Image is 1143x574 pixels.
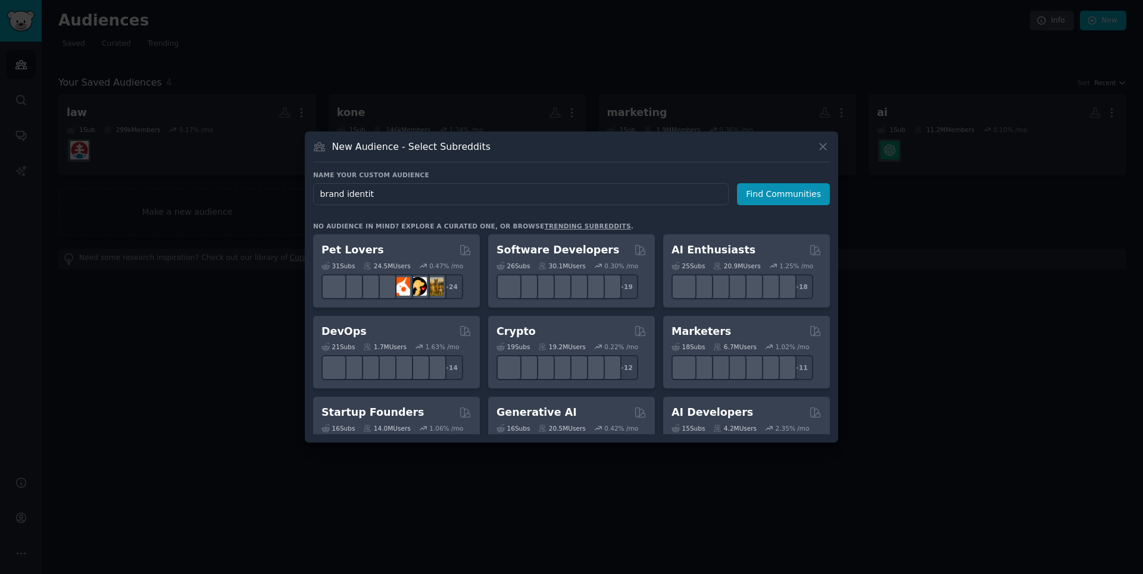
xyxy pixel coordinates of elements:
[342,359,360,377] img: AWS_Certified_Experts
[604,424,638,432] div: 0.42 % /mo
[496,262,530,270] div: 26 Sub s
[692,277,710,296] img: DeepSeek
[788,355,813,380] div: + 11
[775,277,794,296] img: ArtificalIntelligence
[550,277,569,296] img: iOSProgramming
[672,324,731,339] h2: Marketers
[429,262,463,270] div: 0.47 % /mo
[363,262,410,270] div: 24.5M Users
[613,274,638,299] div: + 19
[325,277,343,296] img: herpetology
[672,424,705,432] div: 15 Sub s
[672,243,755,258] h2: AI Enthusiasts
[392,277,410,296] img: cockatiel
[583,277,602,296] img: AskComputerScience
[496,424,530,432] div: 16 Sub s
[567,359,585,377] img: defiblockchain
[321,243,384,258] h2: Pet Lovers
[550,359,569,377] img: web3
[708,277,727,296] img: AItoolsCatalog
[438,274,463,299] div: + 24
[313,222,633,230] div: No audience in mind? Explore a curated one, or browse .
[675,359,694,377] img: content_marketing
[358,359,377,377] img: Docker_DevOps
[692,359,710,377] img: bigseo
[725,359,744,377] img: Emailmarketing
[776,424,810,432] div: 2.35 % /mo
[496,343,530,351] div: 19 Sub s
[538,343,585,351] div: 19.2M Users
[438,355,463,380] div: + 14
[321,343,355,351] div: 21 Sub s
[583,359,602,377] img: CryptoNews
[737,183,830,205] button: Find Communities
[408,359,427,377] img: aws_cdk
[538,262,585,270] div: 30.1M Users
[358,277,377,296] img: leopardgeckos
[408,277,427,296] img: PetAdvice
[392,359,410,377] img: platformengineering
[496,324,536,339] h2: Crypto
[713,262,760,270] div: 20.9M Users
[672,405,753,420] h2: AI Developers
[500,359,519,377] img: ethfinance
[604,262,638,270] div: 0.30 % /mo
[742,277,760,296] img: OpenAIDev
[725,277,744,296] img: chatgpt_promptDesign
[429,424,463,432] div: 1.06 % /mo
[742,359,760,377] img: googleads
[500,277,519,296] img: software
[788,274,813,299] div: + 18
[600,277,619,296] img: elixir
[313,171,830,179] h3: Name your custom audience
[713,424,757,432] div: 4.2M Users
[533,277,552,296] img: learnjavascript
[517,277,535,296] img: csharp
[375,277,394,296] img: turtle
[321,405,424,420] h2: Startup Founders
[538,424,585,432] div: 20.5M Users
[325,359,343,377] img: azuredevops
[342,277,360,296] img: ballpython
[425,359,444,377] img: PlatformEngineers
[567,277,585,296] img: reactnative
[496,405,577,420] h2: Generative AI
[672,262,705,270] div: 25 Sub s
[675,277,694,296] img: GoogleGeminiAI
[713,343,757,351] div: 6.7M Users
[604,343,638,351] div: 0.22 % /mo
[672,343,705,351] div: 18 Sub s
[321,424,355,432] div: 16 Sub s
[544,222,630,230] a: trending subreddits
[600,359,619,377] img: defi_
[426,343,460,351] div: 1.63 % /mo
[533,359,552,377] img: ethstaker
[363,424,410,432] div: 14.0M Users
[375,359,394,377] img: DevOpsLinks
[496,243,619,258] h2: Software Developers
[613,355,638,380] div: + 12
[779,262,813,270] div: 1.25 % /mo
[332,140,491,153] h3: New Audience - Select Subreddits
[775,359,794,377] img: OnlineMarketing
[425,277,444,296] img: dogbreed
[313,183,729,205] input: Pick a short name, like "Digital Marketers" or "Movie-Goers"
[758,359,777,377] img: MarketingResearch
[321,262,355,270] div: 31 Sub s
[517,359,535,377] img: 0xPolygon
[776,343,810,351] div: 1.02 % /mo
[321,324,367,339] h2: DevOps
[758,277,777,296] img: chatgpt_prompts_
[708,359,727,377] img: AskMarketing
[363,343,407,351] div: 1.7M Users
